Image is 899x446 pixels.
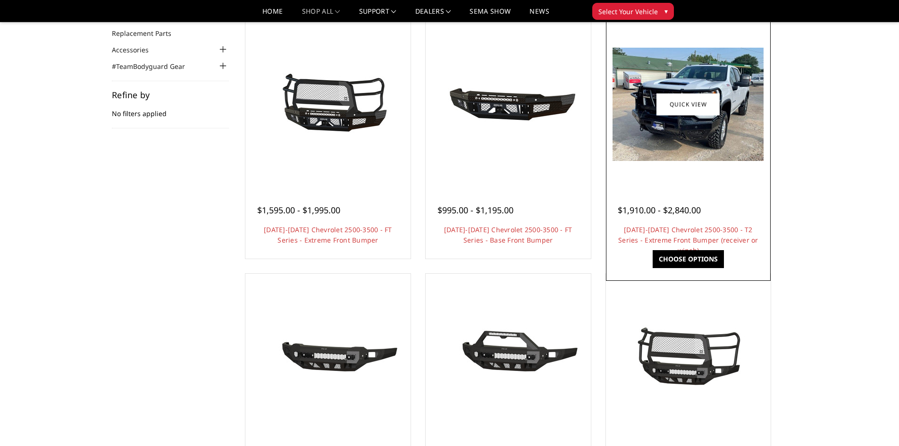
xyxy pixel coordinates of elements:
[608,24,769,185] a: 2024-2025 Chevrolet 2500-3500 - T2 Series - Extreme Front Bumper (receiver or winch) 2024-2025 Ch...
[112,91,229,128] div: No filters applied
[248,24,408,185] a: 2024-2025 Chevrolet 2500-3500 - FT Series - Extreme Front Bumper 2024-2025 Chevrolet 2500-3500 - ...
[592,3,674,20] button: Select Your Vehicle
[252,321,403,392] img: 2024-2025 Chevrolet 2500-3500 - Freedom Series - Base Front Bumper (non-winch)
[302,8,340,22] a: shop all
[608,276,769,437] a: 2024-2025 Chevrolet 2500-3500 - Freedom Series - Extreme Front Bumper
[437,204,513,216] span: $995.00 - $1,195.00
[618,204,701,216] span: $1,910.00 - $2,840.00
[112,91,229,99] h5: Refine by
[428,24,588,185] a: 2024-2025 Chevrolet 2500-3500 - FT Series - Base Front Bumper 2024-2025 Chevrolet 2500-3500 - FT ...
[470,8,511,22] a: SEMA Show
[433,321,584,392] img: 2024-2025 Chevrolet 2500-3500 - Freedom Series - Sport Front Bumper (non-winch)
[262,8,283,22] a: Home
[656,93,720,115] a: Quick view
[664,6,668,16] span: ▾
[852,401,899,446] iframe: Chat Widget
[264,225,392,244] a: [DATE]-[DATE] Chevrolet 2500-3500 - FT Series - Extreme Front Bumper
[428,276,588,437] a: 2024-2025 Chevrolet 2500-3500 - Freedom Series - Sport Front Bumper (non-winch)
[618,225,758,255] a: [DATE]-[DATE] Chevrolet 2500-3500 - T2 Series - Extreme Front Bumper (receiver or winch)
[112,28,183,38] a: Replacement Parts
[529,8,549,22] a: News
[359,8,396,22] a: Support
[444,225,572,244] a: [DATE]-[DATE] Chevrolet 2500-3500 - FT Series - Base Front Bumper
[613,321,764,392] img: 2024-2025 Chevrolet 2500-3500 - Freedom Series - Extreme Front Bumper
[112,61,197,71] a: #TeamBodyguard Gear
[248,276,408,437] a: 2024-2025 Chevrolet 2500-3500 - Freedom Series - Base Front Bumper (non-winch)
[415,8,451,22] a: Dealers
[257,204,340,216] span: $1,595.00 - $1,995.00
[598,7,658,17] span: Select Your Vehicle
[653,250,724,268] a: Choose Options
[112,45,160,55] a: Accessories
[613,48,764,161] img: 2024-2025 Chevrolet 2500-3500 - T2 Series - Extreme Front Bumper (receiver or winch)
